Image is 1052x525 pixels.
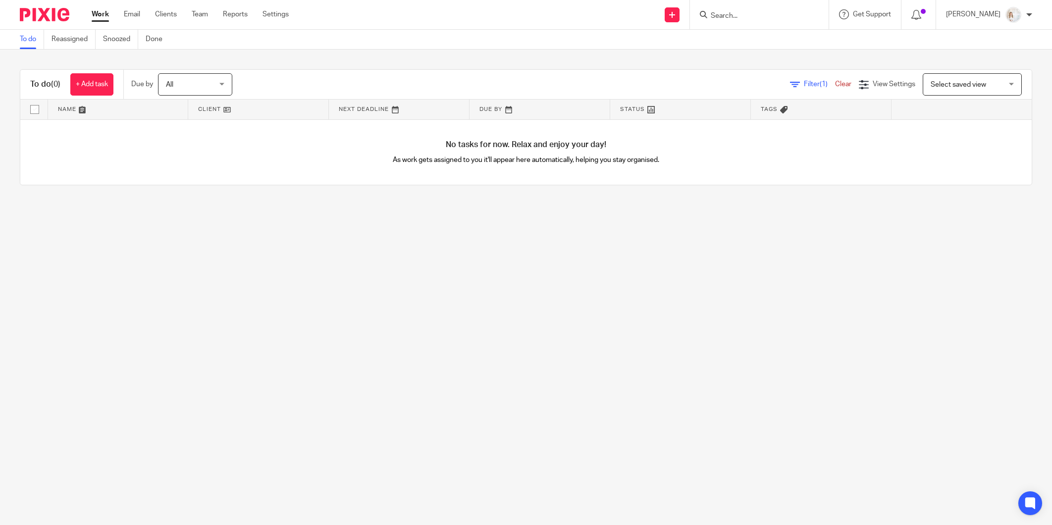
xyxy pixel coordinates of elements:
[131,79,153,89] p: Due by
[124,9,140,19] a: Email
[20,140,1032,150] h4: No tasks for now. Relax and enjoy your day!
[263,9,289,19] a: Settings
[710,12,799,21] input: Search
[166,81,173,88] span: All
[103,30,138,49] a: Snoozed
[273,155,779,165] p: As work gets assigned to you it'll appear here automatically, helping you stay organised.
[146,30,170,49] a: Done
[92,9,109,19] a: Work
[20,8,69,21] img: Pixie
[30,79,60,90] h1: To do
[946,9,1000,19] p: [PERSON_NAME]
[192,9,208,19] a: Team
[1005,7,1021,23] img: Image.jpeg
[223,9,248,19] a: Reports
[52,30,96,49] a: Reassigned
[70,73,113,96] a: + Add task
[873,81,915,88] span: View Settings
[51,80,60,88] span: (0)
[804,81,835,88] span: Filter
[20,30,44,49] a: To do
[761,106,778,112] span: Tags
[835,81,851,88] a: Clear
[931,81,986,88] span: Select saved view
[155,9,177,19] a: Clients
[853,11,891,18] span: Get Support
[820,81,828,88] span: (1)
